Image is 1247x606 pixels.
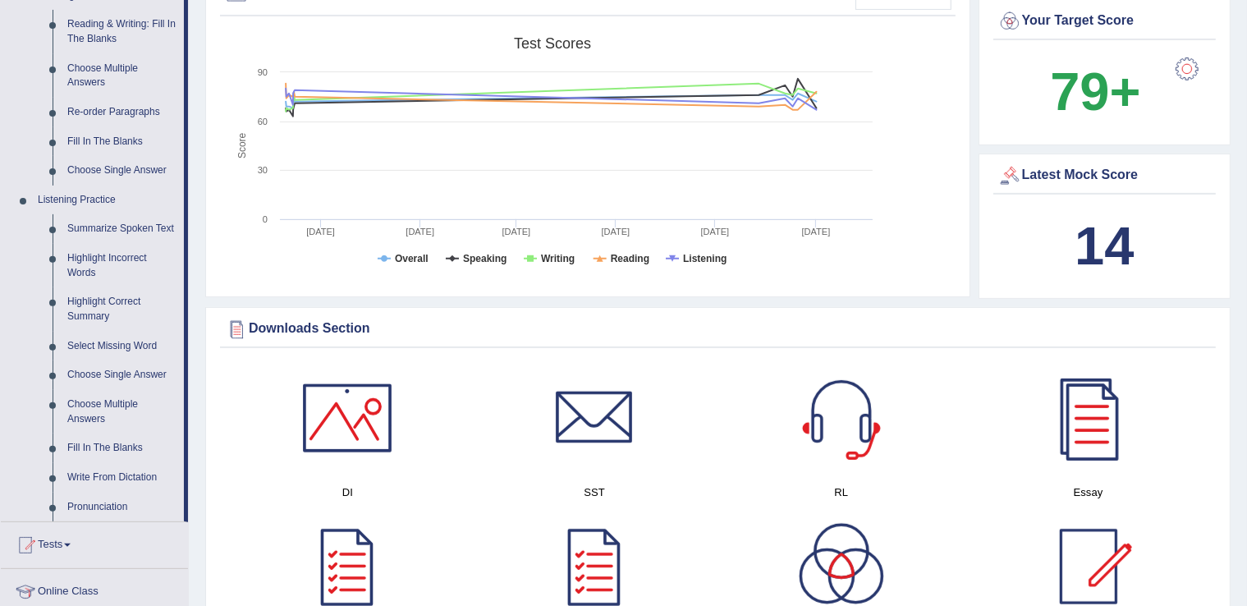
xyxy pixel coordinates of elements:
[1075,216,1134,276] b: 14
[802,227,831,236] tspan: [DATE]
[60,54,184,98] a: Choose Multiple Answers
[1050,62,1140,122] b: 79+
[224,317,1212,342] div: Downloads Section
[60,493,184,522] a: Pronunciation
[683,253,727,264] tspan: Listening
[611,253,649,264] tspan: Reading
[502,227,531,236] tspan: [DATE]
[60,214,184,244] a: Summarize Spoken Text
[406,227,434,236] tspan: [DATE]
[60,98,184,127] a: Re-order Paragraphs
[479,484,710,501] h4: SST
[60,360,184,390] a: Choose Single Answer
[541,253,575,264] tspan: Writing
[60,10,184,53] a: Reading & Writing: Fill In The Blanks
[997,163,1212,188] div: Latest Mock Score
[258,67,268,77] text: 90
[232,484,463,501] h4: DI
[514,35,591,52] tspan: Test scores
[60,156,184,186] a: Choose Single Answer
[395,253,429,264] tspan: Overall
[236,133,248,159] tspan: Score
[258,165,268,175] text: 30
[306,227,335,236] tspan: [DATE]
[463,253,507,264] tspan: Speaking
[973,484,1203,501] h4: Essay
[997,9,1212,34] div: Your Target Score
[60,244,184,287] a: Highlight Incorrect Words
[60,287,184,331] a: Highlight Correct Summary
[60,434,184,463] a: Fill In The Blanks
[60,332,184,361] a: Select Missing Word
[258,117,268,126] text: 60
[701,227,730,236] tspan: [DATE]
[602,227,630,236] tspan: [DATE]
[727,484,957,501] h4: RL
[30,186,184,215] a: Listening Practice
[1,522,188,563] a: Tests
[60,390,184,434] a: Choose Multiple Answers
[60,127,184,157] a: Fill In The Blanks
[263,214,268,224] text: 0
[60,463,184,493] a: Write From Dictation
